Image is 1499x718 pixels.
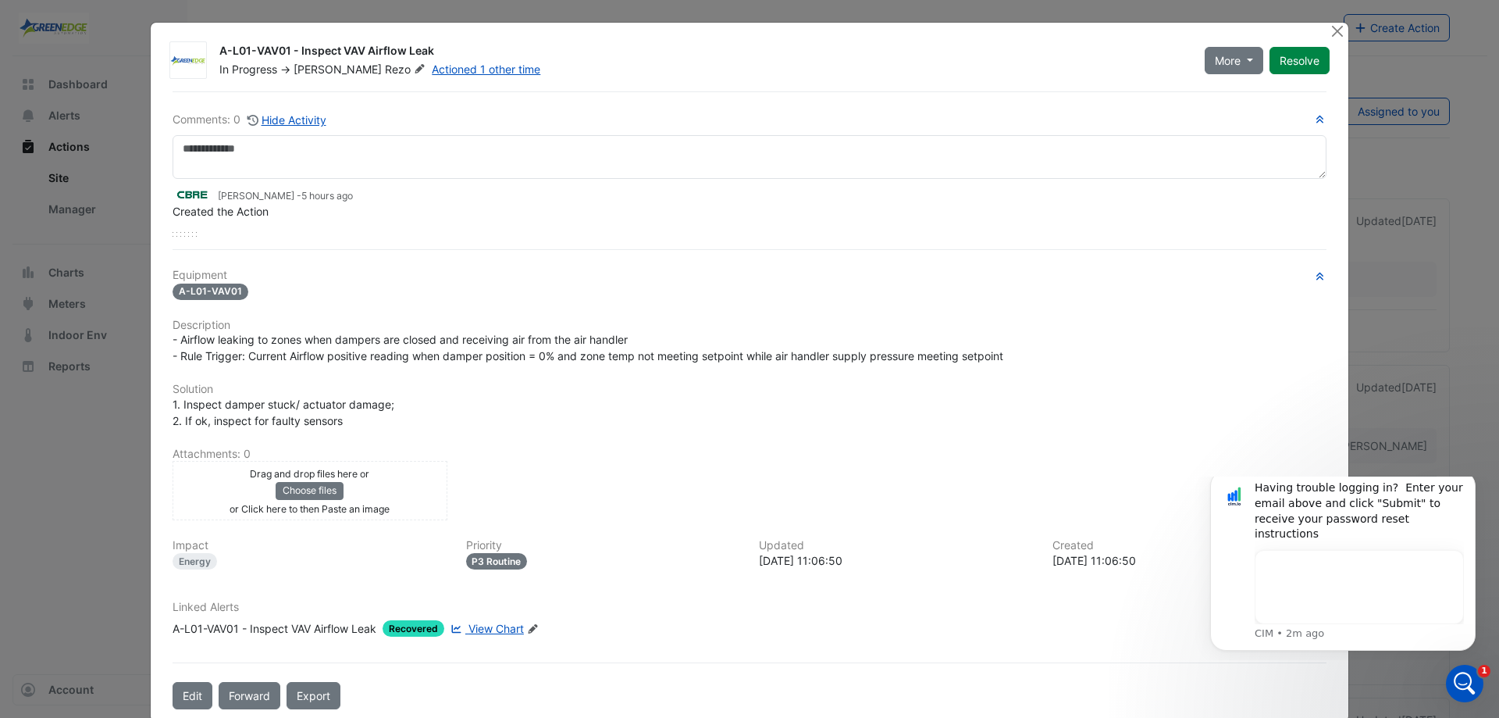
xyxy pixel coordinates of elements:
[280,63,290,76] span: ->
[173,398,394,427] span: 1. Inspect damper stuck/ actuator damage; 2. If ok, inspect for faulty sensors
[173,269,1326,282] h6: Equipment
[301,190,353,202] span: 2025-09-17 11:06:50
[466,539,741,552] h6: Priority
[173,620,376,637] div: A-L01-VAV01 - Inspect VAV Airflow Leak
[1052,552,1327,569] div: [DATE] 11:06:50
[1052,539,1327,552] h6: Created
[1215,52,1241,69] span: More
[276,482,344,499] button: Choose files
[294,63,382,76] span: [PERSON_NAME]
[68,4,277,147] div: Message content
[173,111,327,129] div: Comments: 0
[1269,47,1330,74] button: Resolve
[1187,477,1499,660] iframe: Intercom notifications message
[173,186,212,203] img: CBRE Charter Hall
[759,539,1034,552] h6: Updated
[759,552,1034,569] div: [DATE] 11:06:50
[468,622,524,635] span: View Chart
[1205,47,1263,74] button: More
[173,205,269,218] span: Created the Action
[432,63,540,76] a: Actioned 1 other time
[385,62,429,77] span: Rezo
[447,620,524,637] a: View Chart
[219,43,1186,62] div: A-L01-VAV01 - Inspect VAV Airflow Leak
[287,682,340,709] a: Export
[173,333,1003,363] span: - Airflow leaking to zones when dampers are closed and receiving air from the air handler - Rule ...
[68,4,277,65] div: Having trouble logging in? Enter your email above and click "Submit" to receive your password res...
[466,553,528,570] div: P3 Routine
[68,150,277,164] p: Message from CIM, sent 2m ago
[1329,23,1345,39] button: Close
[173,383,1326,396] h6: Solution
[527,623,539,635] fa-icon: Edit Linked Alerts
[173,601,1326,614] h6: Linked Alerts
[173,682,212,709] button: Edit
[247,111,327,129] button: Hide Activity
[230,503,390,515] small: or Click here to then Paste an image
[35,8,60,33] img: Profile image for CIM
[383,620,444,637] span: Recovered
[218,189,353,203] small: [PERSON_NAME] -
[1478,665,1490,677] span: 1
[219,63,277,76] span: In Progress
[173,284,248,300] span: A-L01-VAV01
[1446,665,1483,702] iframe: Intercom live chat
[173,448,1326,461] h6: Attachments: 0
[250,468,369,480] small: Drag and drop files here or
[170,53,206,69] img: Greenedge Automation
[173,539,447,552] h6: Impact
[219,682,280,709] button: Forward
[173,553,217,570] div: Energy
[173,319,1326,332] h6: Description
